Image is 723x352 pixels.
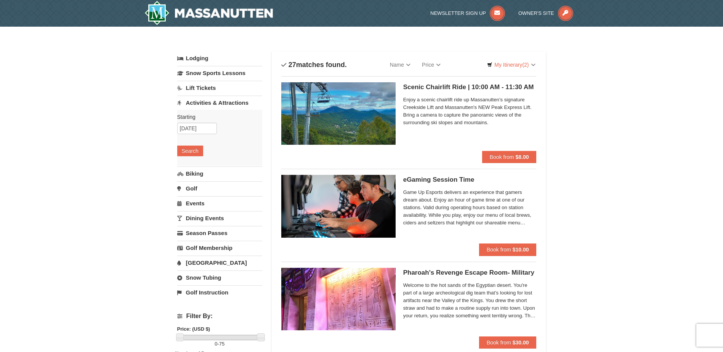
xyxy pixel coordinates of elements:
[403,269,537,277] h5: Pharoah's Revenge Escape Room- Military
[177,285,262,299] a: Golf Instruction
[430,10,505,16] a: Newsletter Sign Up
[177,226,262,240] a: Season Passes
[487,339,511,346] span: Book from
[384,57,416,72] a: Name
[416,57,446,72] a: Price
[518,10,573,16] a: Owner's Site
[177,211,262,225] a: Dining Events
[177,66,262,80] a: Snow Sports Lessons
[177,113,256,121] label: Starting
[289,61,296,69] span: 27
[403,189,537,227] span: Game Up Esports delivers an experience that gamers dream about. Enjoy an hour of game time at one...
[177,256,262,270] a: [GEOGRAPHIC_DATA]
[177,270,262,285] a: Snow Tubing
[177,196,262,210] a: Events
[518,10,554,16] span: Owner's Site
[487,246,511,253] span: Book from
[515,154,529,160] strong: $8.00
[215,341,217,347] span: 0
[144,1,273,25] img: Massanutten Resort Logo
[430,10,486,16] span: Newsletter Sign Up
[144,1,273,25] a: Massanutten Resort
[403,282,537,320] span: Welcome to the hot sands of the Egyptian desert. You're part of a large archeological dig team th...
[177,326,210,332] strong: Price: (USD $)
[403,83,537,91] h5: Scenic Chairlift Ride | 10:00 AM - 11:30 AM
[177,166,262,181] a: Biking
[177,81,262,95] a: Lift Tickets
[177,313,262,320] h4: Filter By:
[281,268,396,330] img: 6619913-410-20a124c9.jpg
[177,181,262,195] a: Golf
[513,246,529,253] strong: $10.00
[482,151,537,163] button: Book from $8.00
[513,339,529,346] strong: $30.00
[177,340,262,348] label: -
[177,146,203,156] button: Search
[403,96,537,126] span: Enjoy a scenic chairlift ride up Massanutten’s signature Creekside Lift and Massanutten's NEW Pea...
[522,62,529,68] span: (2)
[219,341,224,347] span: 75
[281,61,347,69] h4: matches found.
[479,336,537,349] button: Book from $30.00
[177,96,262,110] a: Activities & Attractions
[482,59,540,70] a: My Itinerary(2)
[281,175,396,237] img: 19664770-34-0b975b5b.jpg
[479,243,537,256] button: Book from $10.00
[281,82,396,145] img: 24896431-1-a2e2611b.jpg
[177,241,262,255] a: Golf Membership
[490,154,514,160] span: Book from
[177,51,262,65] a: Lodging
[403,176,537,184] h5: eGaming Session Time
